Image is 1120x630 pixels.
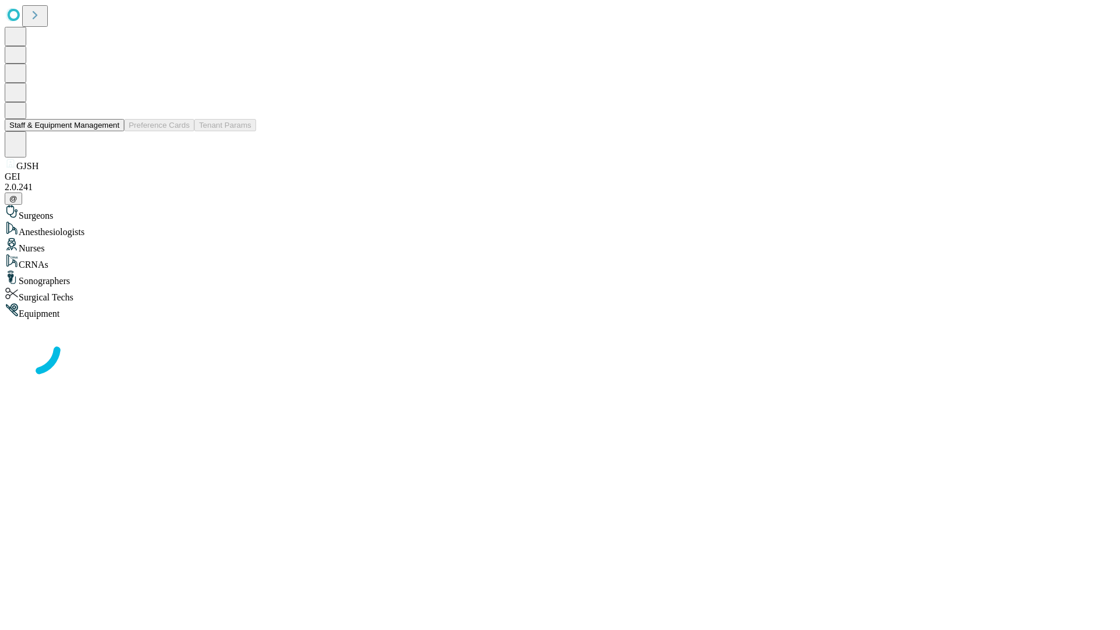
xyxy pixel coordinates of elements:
[5,221,1115,237] div: Anesthesiologists
[9,194,17,203] span: @
[194,119,256,131] button: Tenant Params
[5,270,1115,286] div: Sonographers
[5,192,22,205] button: @
[5,254,1115,270] div: CRNAs
[5,237,1115,254] div: Nurses
[5,205,1115,221] div: Surgeons
[5,303,1115,319] div: Equipment
[5,119,124,131] button: Staff & Equipment Management
[5,182,1115,192] div: 2.0.241
[16,161,38,171] span: GJSH
[124,119,194,131] button: Preference Cards
[5,171,1115,182] div: GEI
[5,286,1115,303] div: Surgical Techs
